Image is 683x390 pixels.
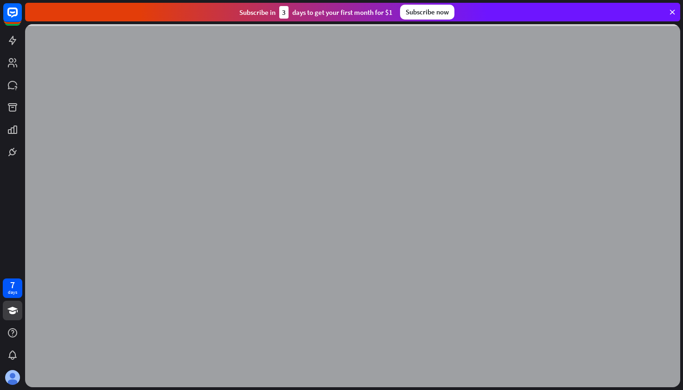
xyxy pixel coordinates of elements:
[3,278,22,298] a: 7 days
[400,5,454,20] div: Subscribe now
[8,289,17,296] div: days
[10,281,15,289] div: 7
[279,6,289,19] div: 3
[239,6,393,19] div: Subscribe in days to get your first month for $1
